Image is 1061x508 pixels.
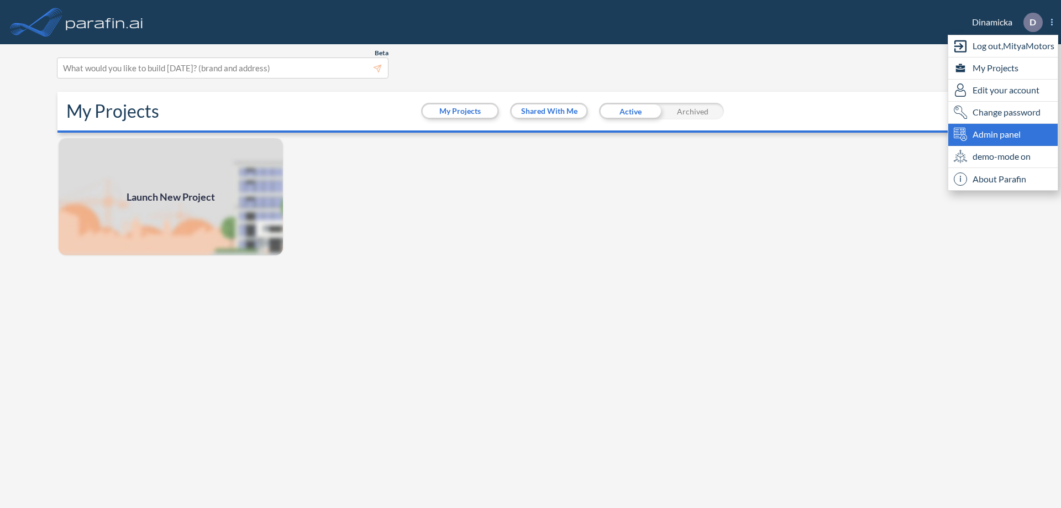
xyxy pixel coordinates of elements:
div: Archived [661,103,724,119]
div: About Parafin [948,168,1058,190]
div: demo-mode on [948,146,1058,168]
span: demo-mode on [973,150,1031,163]
a: Launch New Project [57,137,284,256]
span: Edit your account [973,83,1039,97]
div: Admin panel [948,124,1058,146]
img: add [57,137,284,256]
span: Log out, MityaMotors [973,39,1054,53]
div: Log out [948,35,1058,57]
div: Edit user [948,80,1058,102]
span: i [954,172,967,186]
div: Dinamicka [955,13,1053,32]
span: Admin panel [973,128,1021,141]
div: My Projects [948,57,1058,80]
div: Active [599,103,661,119]
span: About Parafin [973,172,1026,186]
span: Change password [973,106,1041,119]
span: Beta [375,49,388,57]
p: D [1030,17,1036,27]
span: My Projects [973,61,1018,75]
div: Change password [948,102,1058,124]
button: My Projects [423,104,497,118]
img: logo [64,11,145,33]
button: Shared With Me [512,104,586,118]
h2: My Projects [66,101,159,122]
span: Launch New Project [127,190,215,205]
